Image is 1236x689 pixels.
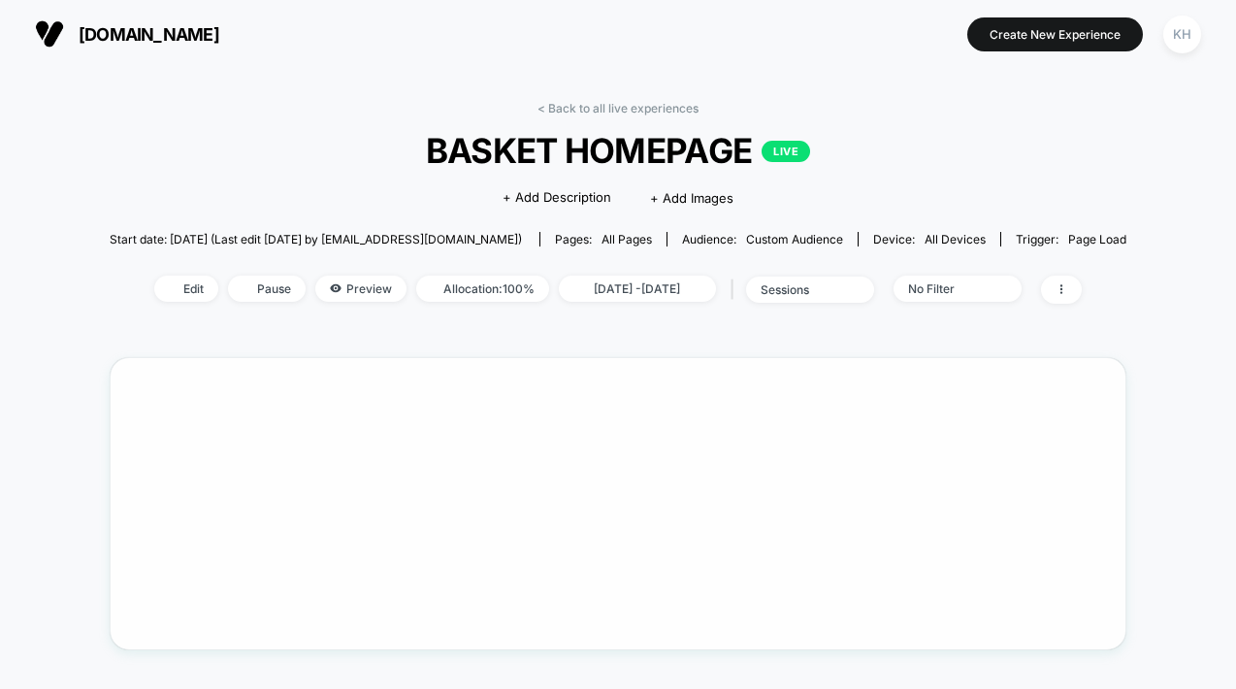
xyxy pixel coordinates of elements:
span: Device: [858,232,1000,246]
p: LIVE [762,141,810,162]
div: Audience: [682,232,843,246]
span: BASKET HOMEPAGE [161,130,1076,171]
img: Visually logo [35,19,64,49]
div: No Filter [908,281,986,296]
span: Pause [228,276,306,302]
span: + Add Description [503,188,611,208]
span: | [726,276,746,304]
span: [DATE] - [DATE] [559,276,716,302]
div: KH [1163,16,1201,53]
span: Page Load [1068,232,1126,246]
span: all pages [602,232,652,246]
div: sessions [761,282,838,297]
span: + Add Images [650,190,733,206]
div: Pages: [555,232,652,246]
button: KH [1157,15,1207,54]
button: Create New Experience [967,17,1143,51]
span: Allocation: 100% [416,276,549,302]
a: < Back to all live experiences [537,101,699,115]
span: Custom Audience [746,232,843,246]
button: [DOMAIN_NAME] [29,18,225,49]
span: Preview [315,276,407,302]
span: Start date: [DATE] (Last edit [DATE] by [EMAIL_ADDRESS][DOMAIN_NAME]) [110,232,522,246]
span: Edit [154,276,218,302]
span: [DOMAIN_NAME] [79,24,219,45]
div: Trigger: [1016,232,1126,246]
span: all devices [925,232,986,246]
